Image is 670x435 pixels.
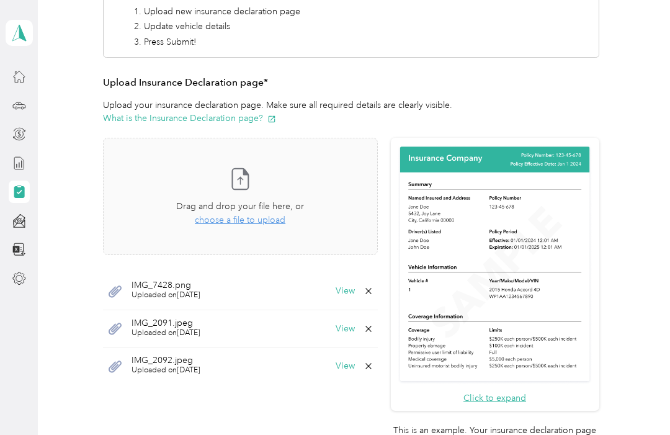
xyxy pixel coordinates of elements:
[397,145,592,385] img: Sample insurance declaration
[132,281,200,290] span: IMG_7428.png
[103,112,276,125] button: What is the Insurance Declaration page?
[132,328,200,339] span: Uploaded on [DATE]
[463,392,526,405] button: Click to expand
[103,75,599,91] h3: Upload Insurance Declaration page*
[132,356,200,365] span: IMG_2092.jpeg
[176,201,304,212] span: Drag and drop your file here, or
[195,215,285,225] span: choose a file to upload
[134,20,340,33] li: 2. Update vehicle details
[336,325,355,333] button: View
[134,5,340,18] li: 1. Upload new insurance declaration page
[132,290,200,301] span: Uploaded on [DATE]
[601,365,670,435] iframe: Everlance-gr Chat Button Frame
[103,99,599,125] p: Upload your insurance declaration page. Make sure all required details are clearly visible.
[134,35,340,48] li: 3. Press Submit!
[104,138,377,254] span: Drag and drop your file here, orchoose a file to upload
[336,287,355,295] button: View
[336,362,355,370] button: View
[132,319,200,328] span: IMG_2091.jpeg
[132,365,200,376] span: Uploaded on [DATE]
